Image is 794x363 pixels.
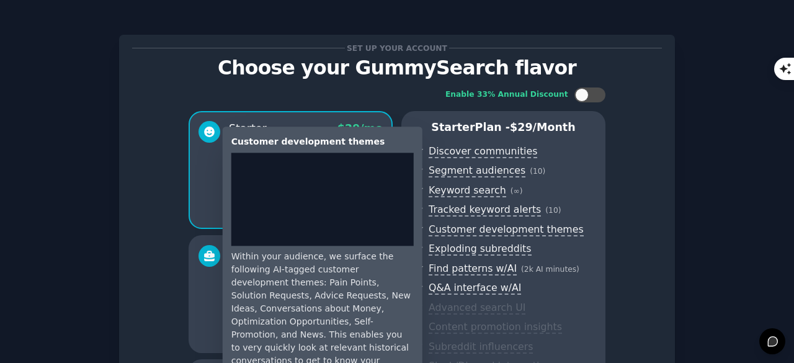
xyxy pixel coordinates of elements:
span: Q&A interface w/AI [429,282,521,295]
span: Set up your account [345,42,450,55]
div: Enable 33% Annual Discount [445,89,568,101]
span: Customer development themes [429,223,584,236]
span: Tracked keyword alerts [429,204,541,217]
span: ( ∞ ) [511,187,523,195]
span: Keyword search [429,184,506,197]
div: Customer development themes [231,135,414,148]
span: Advanced search UI [429,302,525,315]
span: ( 10 ) [530,167,545,176]
span: Discover communities [429,145,537,158]
span: $ 29 /mo [337,122,383,135]
span: ( 2k AI minutes ) [521,265,579,274]
span: Subreddit influencers [429,341,533,354]
div: Starter [229,121,267,137]
span: ( 10 ) [545,206,561,215]
p: Choose your GummySearch flavor [132,57,662,79]
span: Find patterns w/AI [429,262,517,276]
span: $ 29 /month [510,121,576,133]
span: Segment audiences [429,164,525,177]
iframe: YouTube video player [231,153,414,246]
span: Exploding subreddits [429,243,531,256]
p: Starter Plan - [414,120,592,135]
span: Content promotion insights [429,321,562,334]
